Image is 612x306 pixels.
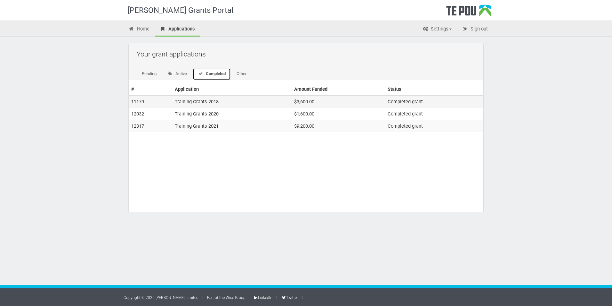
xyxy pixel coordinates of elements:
td: 11179 [129,96,172,108]
td: 12317 [129,120,172,132]
td: Completed grant [385,108,483,120]
a: Twitter [281,295,298,300]
td: 12032 [129,108,172,120]
div: Te Pou Logo [446,4,491,21]
th: Application [172,83,292,96]
a: Sign out [457,22,493,37]
th: # [129,83,172,96]
td: Training Grants 2020 [172,108,292,120]
td: Training Grants 2021 [172,120,292,132]
a: LinkedIn [253,295,272,300]
td: Training Grants 2018 [172,96,292,108]
td: $1,600.00 [292,108,385,120]
a: Home [124,22,154,37]
a: Applications [155,22,200,37]
a: Copyright © 2025 [PERSON_NAME] Limited [124,295,198,300]
td: $9,200.00 [292,120,385,132]
a: Active [162,68,192,80]
a: Completed [193,68,231,80]
a: Pending [137,68,162,80]
a: Part of the Wise Group [207,295,246,300]
h2: Your grant applications [137,47,479,62]
th: Amount Funded [292,83,385,96]
th: Status [385,83,483,96]
a: Settings [417,22,456,37]
td: Completed grant [385,120,483,132]
td: $3,600.00 [292,96,385,108]
td: Completed grant [385,96,483,108]
a: Other [231,68,252,80]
